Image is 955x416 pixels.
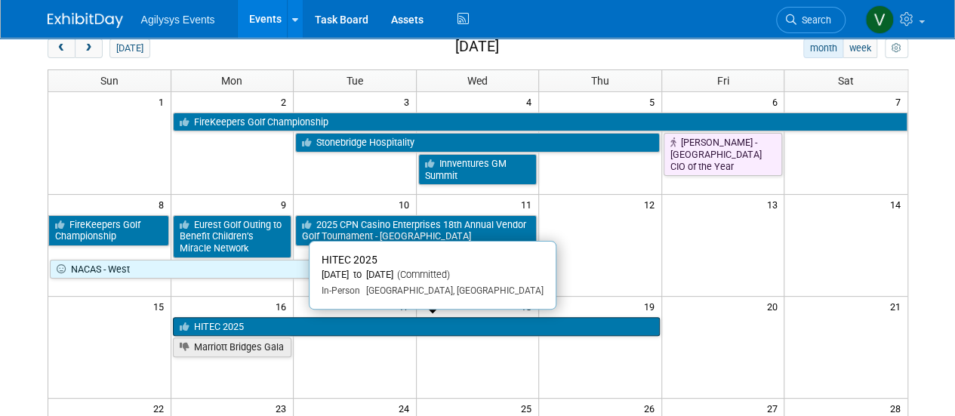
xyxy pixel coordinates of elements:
a: Search [776,7,846,33]
span: 16 [274,297,293,316]
span: Agilysys Events [141,14,215,26]
span: 19 [642,297,661,316]
a: FireKeepers Golf Championship [48,215,169,246]
span: 13 [765,195,784,214]
span: 8 [157,195,171,214]
span: Thu [591,75,609,87]
a: FireKeepers Golf Championship [173,112,907,132]
a: Marriott Bridges Gala [173,337,292,357]
span: 15 [152,297,171,316]
span: HITEC 2025 [322,254,377,266]
span: 9 [279,195,293,214]
img: Vaitiare Munoz [865,5,894,34]
span: 14 [889,195,907,214]
a: Innventures GM Summit [418,154,538,185]
span: 11 [519,195,538,214]
a: Eurest Golf Outing to Benefit Children’s Miracle Network [173,215,292,258]
span: 2 [279,92,293,111]
span: 21 [889,297,907,316]
a: NACAS - West [50,260,414,279]
span: Wed [467,75,488,87]
span: 12 [642,195,661,214]
a: 2025 CPN Casino Enterprises 18th Annual Vendor Golf Tournament - [GEOGRAPHIC_DATA] [295,215,537,246]
span: 7 [894,92,907,111]
a: HITEC 2025 [173,317,660,337]
span: 4 [525,92,538,111]
span: [GEOGRAPHIC_DATA], [GEOGRAPHIC_DATA] [360,285,544,296]
img: ExhibitDay [48,13,123,28]
span: Fri [717,75,729,87]
button: next [75,39,103,58]
span: Sat [838,75,854,87]
a: Stonebridge Hospitality [295,133,660,153]
button: month [803,39,843,58]
button: prev [48,39,75,58]
a: [PERSON_NAME] - [GEOGRAPHIC_DATA] CIO of the Year [664,133,783,176]
i: Personalize Calendar [892,44,901,54]
span: 6 [770,92,784,111]
span: Mon [221,75,242,87]
h2: [DATE] [454,39,498,55]
span: 1 [157,92,171,111]
span: Sun [100,75,119,87]
span: 5 [648,92,661,111]
span: In-Person [322,285,360,296]
span: Search [796,14,831,26]
span: 20 [765,297,784,316]
button: [DATE] [109,39,149,58]
button: week [843,39,877,58]
div: [DATE] to [DATE] [322,269,544,282]
span: (Committed) [393,269,450,280]
span: 10 [397,195,416,214]
button: myCustomButton [885,39,907,58]
span: Tue [347,75,363,87]
span: 3 [402,92,416,111]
